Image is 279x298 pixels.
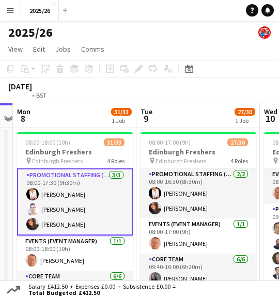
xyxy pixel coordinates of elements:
[33,44,45,54] span: Edit
[81,44,104,54] span: Comms
[8,25,53,40] h1: 2025/26
[77,42,109,56] a: Comms
[36,91,47,99] div: BST
[22,284,178,296] div: Salary £412.50 + Expenses £0.00 + Subsistence £0.00 =
[258,26,271,39] app-user-avatar: Event Managers
[8,44,23,54] span: View
[8,81,70,91] div: [DATE]
[51,42,75,56] a: Jobs
[4,42,27,56] a: View
[21,1,59,21] button: 2025/26
[55,44,71,54] span: Jobs
[28,290,176,296] span: Total Budgeted £412.50
[29,42,49,56] a: Edit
